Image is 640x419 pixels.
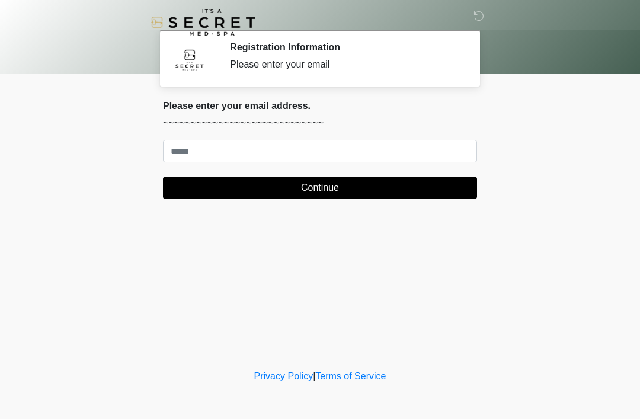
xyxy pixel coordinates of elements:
[163,177,477,199] button: Continue
[315,371,386,381] a: Terms of Service
[163,116,477,130] p: ~~~~~~~~~~~~~~~~~~~~~~~~~~~~~
[172,41,207,77] img: Agent Avatar
[230,57,459,72] div: Please enter your email
[313,371,315,381] a: |
[151,9,255,36] img: It's A Secret Med Spa Logo
[254,371,313,381] a: Privacy Policy
[163,100,477,111] h2: Please enter your email address.
[230,41,459,53] h2: Registration Information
